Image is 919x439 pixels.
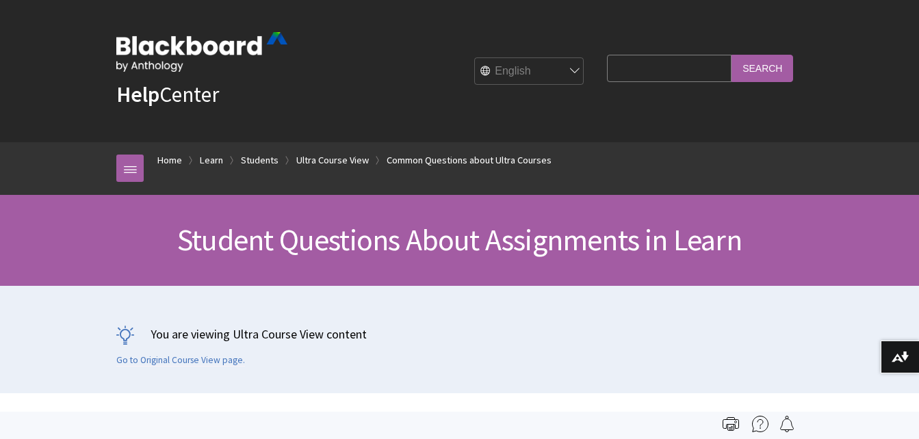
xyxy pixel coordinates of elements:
[475,58,584,85] select: Site Language Selector
[116,354,245,367] a: Go to Original Course View page.
[732,55,793,81] input: Search
[116,81,159,108] strong: Help
[723,416,739,432] img: Print
[296,152,369,169] a: Ultra Course View
[779,416,795,432] img: Follow this page
[157,152,182,169] a: Home
[200,152,223,169] a: Learn
[752,416,768,432] img: More help
[177,221,742,258] span: Student Questions About Assignments in Learn
[241,152,279,169] a: Students
[116,32,287,72] img: Blackboard by Anthology
[116,81,219,108] a: HelpCenter
[116,325,803,343] p: You are viewing Ultra Course View content
[387,152,552,169] a: Common Questions about Ultra Courses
